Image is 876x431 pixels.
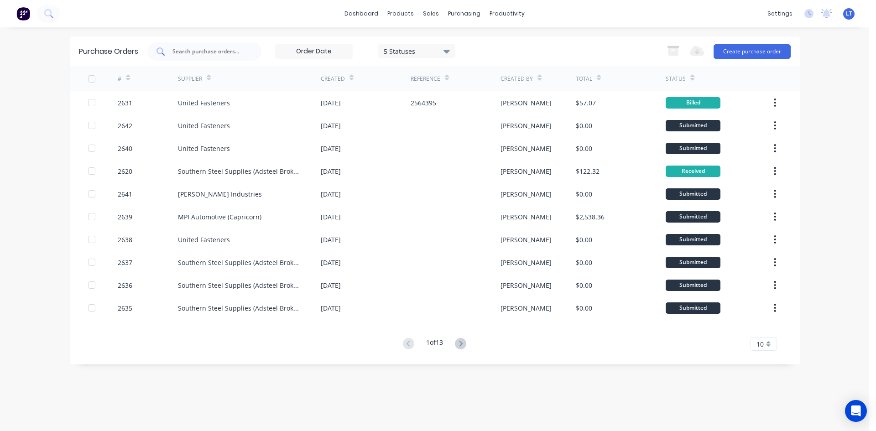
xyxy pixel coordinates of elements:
[666,280,720,291] div: Submitted
[321,212,341,222] div: [DATE]
[321,280,341,290] div: [DATE]
[118,189,132,199] div: 2641
[16,7,30,21] img: Factory
[666,211,720,223] div: Submitted
[79,46,138,57] div: Purchase Orders
[340,7,383,21] a: dashboard
[666,120,720,131] div: Submitted
[118,303,132,313] div: 2635
[118,121,132,130] div: 2642
[666,75,686,83] div: Status
[485,7,529,21] div: productivity
[714,44,791,59] button: Create purchase order
[576,303,592,313] div: $0.00
[118,98,132,108] div: 2631
[178,121,230,130] div: United Fasteners
[426,338,443,351] div: 1 of 13
[321,121,341,130] div: [DATE]
[501,166,552,176] div: [PERSON_NAME]
[666,188,720,200] div: Submitted
[576,212,605,222] div: $2,538.36
[666,143,720,154] div: Submitted
[321,258,341,267] div: [DATE]
[756,339,764,349] span: 10
[321,189,341,199] div: [DATE]
[178,144,230,153] div: United Fasteners
[501,212,552,222] div: [PERSON_NAME]
[501,98,552,108] div: [PERSON_NAME]
[118,235,132,244] div: 2638
[411,75,440,83] div: Reference
[178,212,261,222] div: MPI Automotive (Capricorn)
[666,97,720,109] div: Billed
[845,400,867,422] div: Open Intercom Messenger
[501,121,552,130] div: [PERSON_NAME]
[846,10,852,18] span: LT
[576,280,592,290] div: $0.00
[666,302,720,314] div: Submitted
[576,75,592,83] div: Total
[178,280,302,290] div: Southern Steel Supplies (Adsteel Brokers T/as)
[501,75,533,83] div: Created By
[118,144,132,153] div: 2640
[178,166,302,176] div: Southern Steel Supplies (Adsteel Brokers T/as)
[172,47,247,56] input: Search purchase orders...
[178,98,230,108] div: United Fasteners
[178,189,262,199] div: [PERSON_NAME] Industries
[501,303,552,313] div: [PERSON_NAME]
[118,75,121,83] div: #
[576,235,592,244] div: $0.00
[666,166,720,177] div: Received
[666,234,720,245] div: Submitted
[178,235,230,244] div: United Fasteners
[321,235,341,244] div: [DATE]
[118,280,132,290] div: 2636
[443,7,485,21] div: purchasing
[501,144,552,153] div: [PERSON_NAME]
[576,166,600,176] div: $122.32
[118,166,132,176] div: 2620
[178,258,302,267] div: Southern Steel Supplies (Adsteel Brokers T/as)
[576,189,592,199] div: $0.00
[118,212,132,222] div: 2639
[763,7,797,21] div: settings
[501,235,552,244] div: [PERSON_NAME]
[321,166,341,176] div: [DATE]
[321,98,341,108] div: [DATE]
[576,121,592,130] div: $0.00
[576,258,592,267] div: $0.00
[321,144,341,153] div: [DATE]
[501,189,552,199] div: [PERSON_NAME]
[411,98,436,108] div: 2564395
[276,45,352,58] input: Order Date
[321,303,341,313] div: [DATE]
[321,75,345,83] div: Created
[118,258,132,267] div: 2637
[576,144,592,153] div: $0.00
[576,98,596,108] div: $57.07
[383,7,418,21] div: products
[384,46,449,56] div: 5 Statuses
[501,280,552,290] div: [PERSON_NAME]
[418,7,443,21] div: sales
[178,75,202,83] div: Supplier
[666,257,720,268] div: Submitted
[178,303,302,313] div: Southern Steel Supplies (Adsteel Brokers T/as)
[501,258,552,267] div: [PERSON_NAME]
